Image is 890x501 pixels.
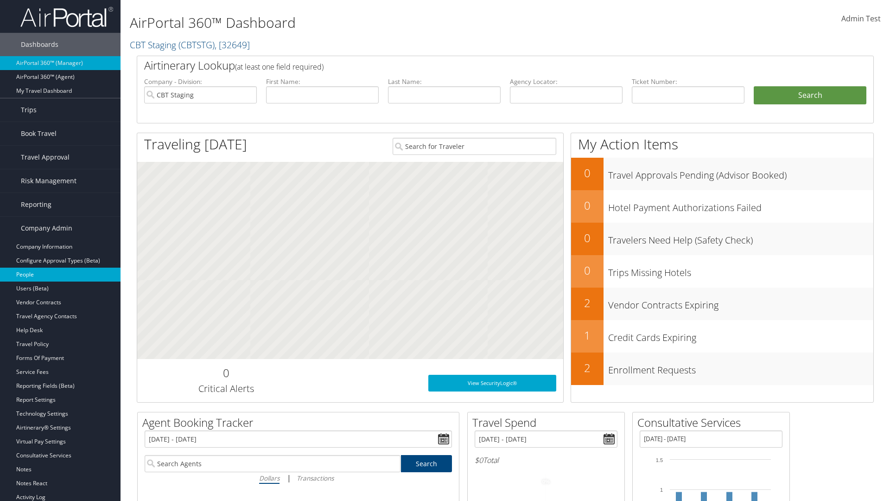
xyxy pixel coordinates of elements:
h3: Travelers Need Help (Safety Check) [608,229,873,247]
h3: Trips Missing Hotels [608,262,873,279]
input: Search Agents [145,455,400,472]
h2: 0 [571,165,604,181]
h1: AirPortal 360™ Dashboard [130,13,630,32]
a: 0Trips Missing Hotels [571,255,873,288]
span: Reporting [21,193,51,216]
span: Travel Approval [21,146,70,169]
button: Search [754,86,866,105]
h2: 2 [571,360,604,376]
h2: 0 [144,365,308,381]
h2: 0 [571,230,604,246]
span: Trips [21,98,37,122]
h2: Airtinerary Lookup [144,58,805,73]
a: View SecurityLogic® [428,375,556,392]
a: Search [401,455,452,472]
a: 1Credit Cards Expiring [571,320,873,353]
div: | [145,472,452,484]
label: Agency Locator: [510,77,623,86]
tspan: 1.5 [656,457,663,463]
i: Transactions [297,474,334,482]
a: CBT Staging [130,39,250,51]
tspan: 0% [542,479,550,485]
tspan: 1 [660,487,663,493]
a: 2Vendor Contracts Expiring [571,288,873,320]
span: ( CBTSTG ) [178,39,215,51]
h1: My Action Items [571,135,873,154]
h2: 2 [571,295,604,311]
h2: Agent Booking Tracker [142,415,459,430]
label: Ticket Number: [632,77,744,86]
span: Risk Management [21,169,76,193]
span: , [ 32649 ] [215,39,250,51]
h2: 1 [571,328,604,343]
a: 2Enrollment Requests [571,353,873,385]
span: Company Admin [21,217,72,240]
label: Last Name: [388,77,501,86]
span: (at least one field required) [235,62,324,72]
h2: Consultative Services [637,415,789,430]
h3: Credit Cards Expiring [608,327,873,344]
a: 0Travelers Need Help (Safety Check) [571,223,873,255]
i: Dollars [259,474,280,482]
span: Book Travel [21,122,57,145]
a: 0Hotel Payment Authorizations Failed [571,190,873,223]
h2: Travel Spend [472,415,624,430]
label: Company - Division: [144,77,257,86]
h6: Total [475,455,617,465]
img: airportal-logo.png [20,6,113,28]
h3: Critical Alerts [144,382,308,395]
input: Search for Traveler [393,138,556,155]
a: Admin Test [841,5,881,33]
h3: Vendor Contracts Expiring [608,294,873,312]
span: $0 [475,455,483,465]
span: Dashboards [21,33,58,56]
h1: Traveling [DATE] [144,135,247,154]
label: First Name: [266,77,379,86]
span: Admin Test [841,13,881,24]
a: 0Travel Approvals Pending (Advisor Booked) [571,158,873,190]
h3: Hotel Payment Authorizations Failed [608,197,873,214]
h3: Travel Approvals Pending (Advisor Booked) [608,164,873,182]
h2: 0 [571,198,604,213]
h2: 0 [571,263,604,278]
h3: Enrollment Requests [608,359,873,377]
